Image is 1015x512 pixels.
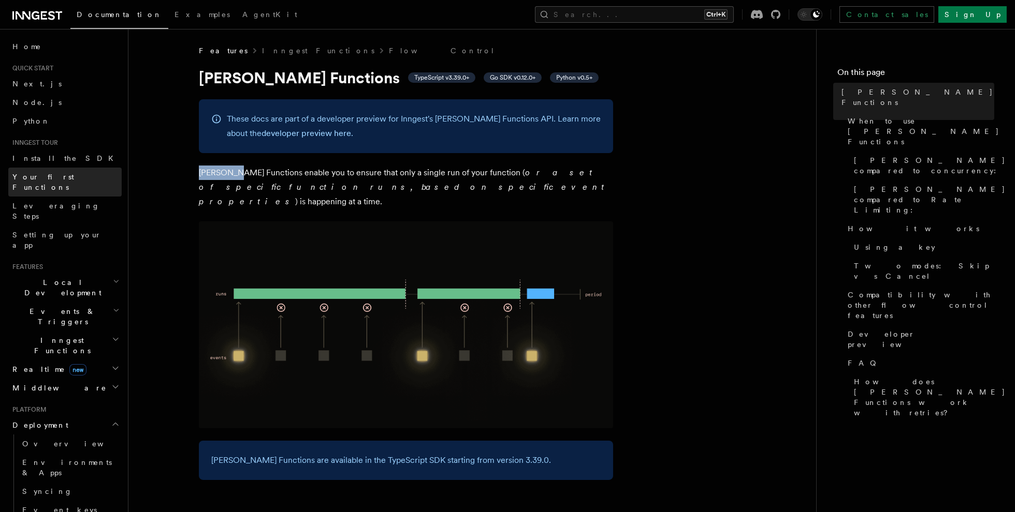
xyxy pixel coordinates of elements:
[8,416,122,434] button: Deployment
[850,238,994,257] a: Using a key
[12,117,50,125] span: Python
[8,273,122,302] button: Local Development
[844,285,994,325] a: Compatibility with other flow control features
[8,277,113,298] span: Local Development
[12,41,41,52] span: Home
[8,197,122,225] a: Leveraging Steps
[12,231,102,249] span: Setting up your app
[12,98,62,107] span: Node.js
[854,242,935,252] span: Using a key
[8,420,68,430] span: Deployment
[837,66,994,83] h4: On this page
[848,116,999,147] span: When to use [PERSON_NAME] Functions
[837,83,994,112] a: [PERSON_NAME] Functions
[175,10,230,19] span: Examples
[8,225,122,254] a: Setting up your app
[199,165,613,209] p: [PERSON_NAME] Functions enable you to ensure that only a single run of your function ( ) is happe...
[12,173,74,191] span: Your first Functions
[844,325,994,354] a: Developer preview
[8,168,122,197] a: Your first Functions
[850,180,994,219] a: [PERSON_NAME] compared to Rate Limiting:
[227,112,601,141] p: These docs are part of a developer preview for Inngest's [PERSON_NAME] Functions API. Learn more ...
[18,482,122,501] a: Syncing
[70,3,168,29] a: Documentation
[8,360,122,379] button: Realtimenew
[850,372,994,422] a: How does [PERSON_NAME] Functions work with retries?
[8,383,107,393] span: Middleware
[8,405,47,414] span: Platform
[844,219,994,238] a: How it works
[22,487,72,495] span: Syncing
[798,8,822,21] button: Toggle dark mode
[199,168,609,206] em: or a set of specific function runs, based on specific event properties
[844,354,994,372] a: FAQ
[839,6,934,23] a: Contact sales
[8,306,113,327] span: Events & Triggers
[8,263,43,271] span: Features
[854,155,1006,176] span: [PERSON_NAME] compared to concurrency:
[199,221,613,428] img: Singleton Functions only process one run at a time.
[490,73,535,82] span: Go SDK v0.12.0+
[850,151,994,180] a: [PERSON_NAME] compared to concurrency:
[8,364,86,374] span: Realtime
[848,329,994,350] span: Developer preview
[704,9,728,20] kbd: Ctrl+K
[262,128,351,138] a: developer preview here
[18,434,122,453] a: Overview
[938,6,1007,23] a: Sign Up
[12,202,100,220] span: Leveraging Steps
[8,93,122,112] a: Node.js
[8,149,122,168] a: Install the SDK
[850,257,994,285] a: Two modes: Skip vs Cancel
[848,290,994,321] span: Compatibility with other flow control features
[12,80,62,88] span: Next.js
[236,3,303,28] a: AgentKit
[8,112,122,130] a: Python
[854,261,994,281] span: Two modes: Skip vs Cancel
[199,46,248,56] span: Features
[854,377,1006,418] span: How does [PERSON_NAME] Functions work with retries?
[8,302,122,331] button: Events & Triggers
[199,68,613,87] h1: [PERSON_NAME] Functions
[848,358,881,368] span: FAQ
[69,364,86,375] span: new
[242,10,297,19] span: AgentKit
[8,331,122,360] button: Inngest Functions
[8,379,122,397] button: Middleware
[22,440,129,448] span: Overview
[211,453,601,468] p: [PERSON_NAME] Functions are available in the TypeScript SDK starting from version 3.39.0.
[414,73,469,82] span: TypeScript v3.39.0+
[22,458,112,477] span: Environments & Apps
[389,46,495,56] a: Flow Control
[535,6,734,23] button: Search...Ctrl+K
[848,223,979,234] span: How it works
[8,139,58,147] span: Inngest tour
[8,335,112,356] span: Inngest Functions
[8,74,122,93] a: Next.js
[844,112,994,151] a: When to use [PERSON_NAME] Functions
[77,10,162,19] span: Documentation
[8,64,53,72] span: Quick start
[842,87,994,108] span: [PERSON_NAME] Functions
[262,46,374,56] a: Inngest Functions
[854,184,1006,215] span: [PERSON_NAME] compared to Rate Limiting:
[18,453,122,482] a: Environments & Apps
[12,154,120,162] span: Install the SDK
[556,73,592,82] span: Python v0.5+
[8,37,122,56] a: Home
[168,3,236,28] a: Examples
